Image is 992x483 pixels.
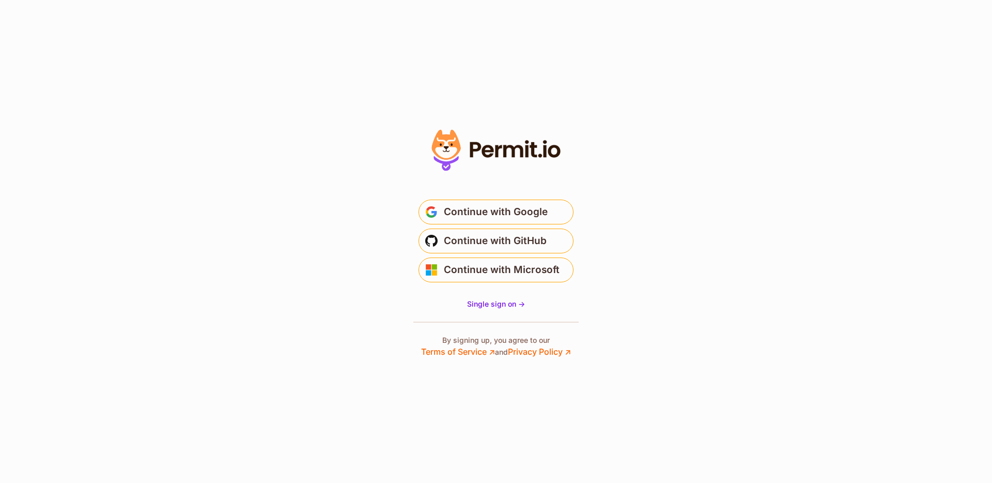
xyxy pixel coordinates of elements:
span: Single sign on -> [467,299,525,308]
span: Continue with Microsoft [444,262,560,278]
a: Terms of Service ↗ [421,346,495,357]
button: Continue with GitHub [419,229,574,253]
a: Privacy Policy ↗ [508,346,571,357]
span: Continue with GitHub [444,233,547,249]
p: By signing up, you agree to our and [421,335,571,358]
button: Continue with Google [419,200,574,224]
span: Continue with Google [444,204,548,220]
a: Single sign on -> [467,299,525,309]
button: Continue with Microsoft [419,258,574,282]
